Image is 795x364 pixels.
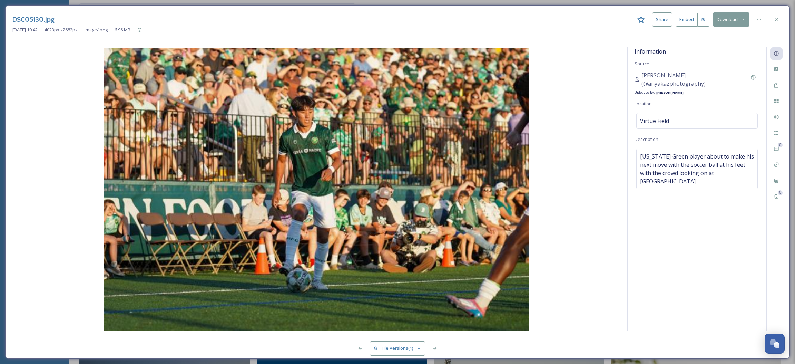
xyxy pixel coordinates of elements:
[635,100,652,107] span: Location
[45,27,78,33] span: 4023 px x 2682 px
[641,71,747,88] span: [PERSON_NAME] (@anyakazphotography)
[115,27,130,33] span: 6.96 MB
[778,190,783,195] div: 0
[778,143,783,147] div: 0
[12,15,55,25] h3: DSC05130.jpg
[765,334,785,354] button: Open Chat
[656,90,684,95] strong: [PERSON_NAME]
[635,60,649,67] span: Source
[635,90,655,95] span: Uploaded by:
[370,341,425,355] button: File Versions(1)
[635,48,666,55] span: Information
[12,48,620,331] img: 87baed57-3348-447d-aa6c-9511e11bff9e.jpg
[12,27,38,33] span: [DATE] 10:42
[640,152,754,185] span: [US_STATE] Green player about to make his next move with the soccer ball at his feet with the cro...
[652,12,672,27] button: Share
[85,27,108,33] span: image/jpeg
[635,136,658,142] span: Description
[640,117,669,125] span: Virtue Field
[713,12,749,27] button: Download
[676,13,698,27] button: Embed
